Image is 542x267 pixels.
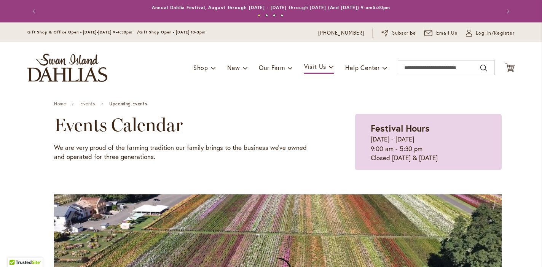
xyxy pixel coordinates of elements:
[27,54,107,82] a: store logo
[392,29,416,37] span: Subscribe
[54,114,317,135] h2: Events Calendar
[304,62,326,70] span: Visit Us
[466,29,515,37] a: Log In/Register
[27,30,139,35] span: Gift Shop & Office Open - [DATE]-[DATE] 9-4:30pm /
[381,29,416,37] a: Subscribe
[109,101,147,106] span: Upcoming Events
[265,14,268,17] button: 2 of 4
[259,64,285,72] span: Our Farm
[227,64,240,72] span: New
[499,4,515,19] button: Next
[345,64,380,72] span: Help Center
[193,64,208,72] span: Shop
[476,29,515,37] span: Log In/Register
[273,14,276,17] button: 3 of 4
[27,4,43,19] button: Previous
[281,14,283,17] button: 4 of 4
[371,135,486,162] p: [DATE] - [DATE] 9:00 am - 5:30 pm Closed [DATE] & [DATE]
[54,143,317,162] p: We are very proud of the farming tradition our family brings to the business we've owned and oper...
[436,29,458,37] span: Email Us
[54,101,66,106] a: Home
[139,30,206,35] span: Gift Shop Open - [DATE] 10-3pm
[424,29,458,37] a: Email Us
[80,101,95,106] a: Events
[258,14,260,17] button: 1 of 4
[152,5,391,10] a: Annual Dahlia Festival, August through [DATE] - [DATE] through [DATE] (And [DATE]) 9-am5:30pm
[318,29,364,37] a: [PHONE_NUMBER]
[371,122,430,134] strong: Festival Hours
